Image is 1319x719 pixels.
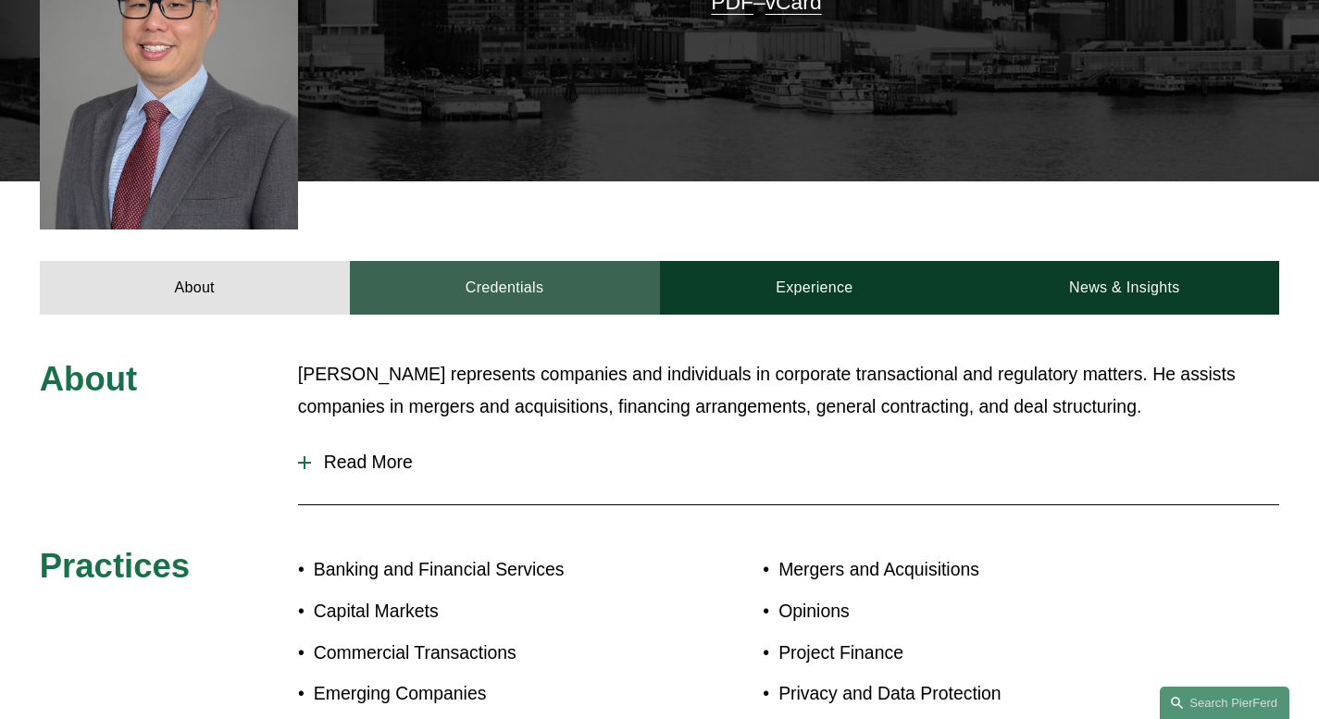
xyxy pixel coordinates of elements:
[314,637,660,669] p: Commercial Transactions
[311,452,1279,473] span: Read More
[778,677,1176,710] p: Privacy and Data Protection
[314,677,660,710] p: Emerging Companies
[1160,687,1289,719] a: Search this site
[778,637,1176,669] p: Project Finance
[298,358,1279,423] p: [PERSON_NAME] represents companies and individuals in corporate transactional and regulatory matt...
[969,261,1279,315] a: News & Insights
[314,595,660,627] p: Capital Markets
[314,553,660,586] p: Banking and Financial Services
[40,547,190,585] span: Practices
[778,595,1176,627] p: Opinions
[40,261,350,315] a: About
[350,261,660,315] a: Credentials
[660,261,970,315] a: Experience
[40,360,137,398] span: About
[298,438,1279,487] button: Read More
[778,553,1176,586] p: Mergers and Acquisitions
